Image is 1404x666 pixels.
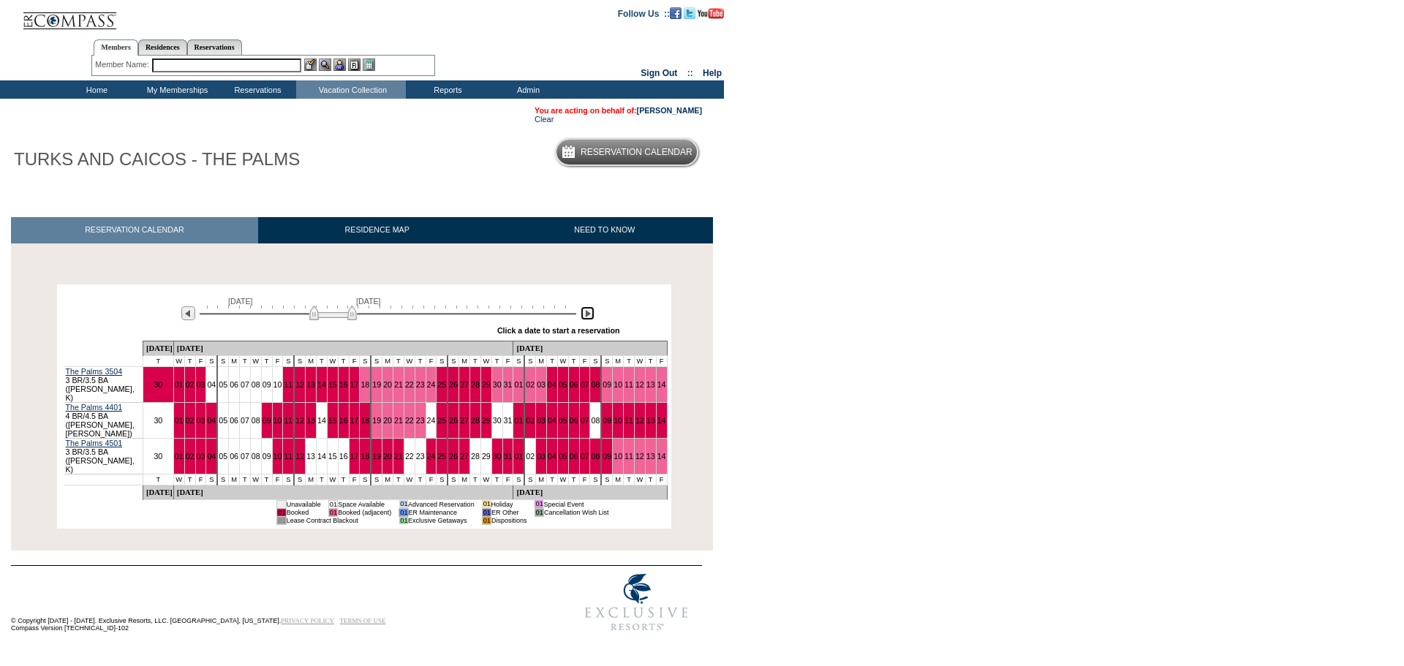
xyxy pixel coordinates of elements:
[394,452,403,461] a: 21
[459,355,470,366] td: M
[64,402,143,438] td: 4 BR/4.5 BA ([PERSON_NAME], [PERSON_NAME])
[502,355,513,366] td: F
[645,474,656,485] td: T
[448,474,458,485] td: S
[405,380,414,389] a: 22
[252,416,260,425] a: 08
[641,68,677,78] a: Sign Out
[184,474,195,485] td: T
[263,452,271,461] a: 09
[684,7,695,19] img: Follow us on Twitter
[513,474,524,485] td: S
[460,380,469,389] a: 27
[535,115,554,124] a: Clear
[383,452,392,461] a: 20
[286,508,321,516] td: Booked
[471,380,480,389] a: 28
[281,617,334,624] a: PRIVACY POLICY
[526,416,535,425] a: 02
[197,380,205,389] a: 03
[207,452,216,461] a: 04
[526,380,535,389] a: 02
[241,416,249,425] a: 07
[405,452,414,461] a: 22
[624,355,635,366] td: T
[497,326,620,335] div: Click a date to start a reservation
[294,474,305,485] td: S
[286,500,321,508] td: Unavailable
[404,355,415,366] td: W
[173,485,513,499] td: [DATE]
[294,355,305,366] td: S
[399,500,408,508] td: 01
[219,380,227,389] a: 05
[338,355,349,366] td: T
[526,452,535,461] a: 02
[195,355,206,366] td: F
[590,474,601,485] td: S
[272,474,283,485] td: F
[284,452,292,461] a: 11
[283,474,294,485] td: S
[496,217,713,243] a: NEED TO KNOW
[360,355,371,366] td: S
[646,416,655,425] a: 13
[471,416,480,425] a: 28
[624,452,633,461] a: 11
[217,474,228,485] td: S
[535,106,702,115] span: You are acting on behalf of:
[603,452,611,461] a: 09
[437,452,446,461] a: 25
[317,452,326,461] a: 14
[646,452,655,461] a: 13
[448,355,458,366] td: S
[559,380,567,389] a: 05
[207,416,216,425] a: 04
[698,8,724,19] img: Subscribe to our YouTube Channel
[543,500,608,508] td: Special Event
[356,297,381,306] span: [DATE]
[571,566,702,639] img: Exclusive Resorts
[493,416,502,425] a: 30
[703,68,722,78] a: Help
[408,500,475,508] td: Advanced Reservation
[173,341,513,355] td: [DATE]
[426,355,437,366] td: F
[590,355,601,366] td: S
[657,416,666,425] a: 14
[416,416,425,425] a: 23
[241,452,249,461] a: 07
[328,380,337,389] a: 15
[295,416,304,425] a: 12
[338,500,392,508] td: Space Available
[547,474,558,485] td: T
[304,58,317,71] img: b_edit.gif
[491,500,527,508] td: Holiday
[393,355,404,366] td: T
[295,380,304,389] a: 12
[317,416,326,425] a: 14
[350,416,359,425] a: 17
[230,380,238,389] a: 06
[557,474,568,485] td: W
[261,474,272,485] td: T
[284,416,292,425] a: 11
[656,355,667,366] td: F
[371,474,382,485] td: S
[416,380,425,389] a: 23
[258,217,497,243] a: RESIDENCE MAP
[186,380,195,389] a: 02
[328,500,337,508] td: 01
[206,474,217,485] td: S
[470,474,481,485] td: T
[135,80,216,99] td: My Memberships
[239,355,250,366] td: T
[143,485,173,499] td: [DATE]
[581,380,589,389] a: 07
[306,474,317,485] td: M
[687,68,693,78] span: ::
[66,367,123,376] a: The Palms 3504
[603,416,611,425] a: 09
[460,452,469,461] a: 27
[339,380,348,389] a: 16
